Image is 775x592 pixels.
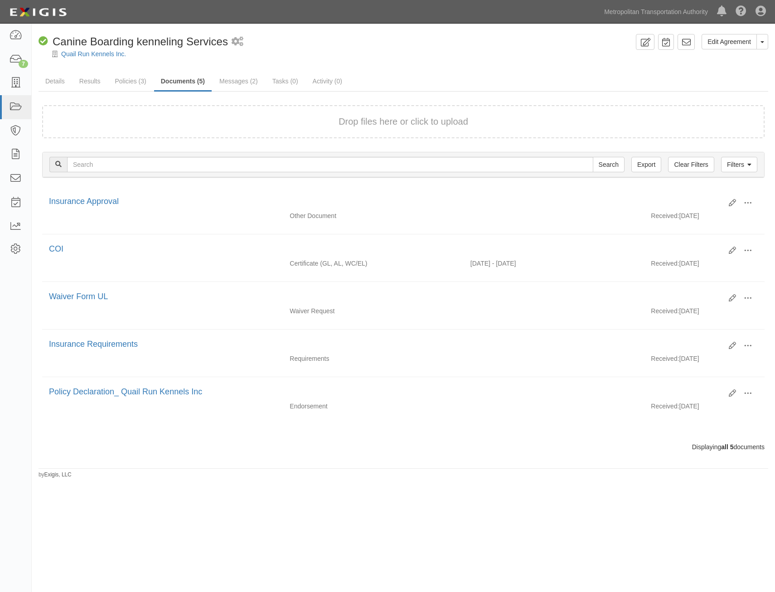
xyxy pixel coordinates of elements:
[19,60,28,68] div: 7
[600,3,712,21] a: Metropolitan Transportation Authority
[306,72,349,90] a: Activity (0)
[464,259,644,268] div: Effective 12/08/2024 - Expiration 12/08/2025
[339,115,468,128] button: Drop files here or click to upload
[266,72,305,90] a: Tasks (0)
[644,259,765,272] div: [DATE]
[283,354,464,363] div: Requirements
[154,72,212,92] a: Documents (5)
[721,443,733,451] b: all 5
[49,243,722,255] div: COI
[49,244,63,253] a: COI
[49,291,722,303] div: Waiver Form UL
[49,196,722,208] div: Insurance Approval
[39,471,72,479] small: by
[736,6,746,17] i: Help Center - Complianz
[464,354,644,354] div: Effective - Expiration
[39,37,48,46] i: Compliant
[283,259,464,268] div: General Liability Auto Liability Workers Compensation/Employers Liability
[44,471,72,478] a: Exigis, LLC
[651,402,679,411] p: Received:
[232,37,243,47] i: 2 scheduled workflows
[35,442,771,451] div: Displaying documents
[213,72,265,90] a: Messages (2)
[67,157,593,172] input: Search
[39,34,228,49] div: Canine Boarding kenneling Services
[644,354,765,368] div: [DATE]
[49,386,722,398] div: Policy Declaration_ Quail Run Kennels Inc
[49,340,138,349] a: Insurance Requirements
[668,157,714,172] a: Clear Filters
[644,211,765,225] div: [DATE]
[73,72,107,90] a: Results
[53,35,228,48] span: Canine Boarding kenneling Services
[651,354,679,363] p: Received:
[631,157,661,172] a: Export
[49,292,108,301] a: Waiver Form UL
[593,157,625,172] input: Search
[39,72,72,90] a: Details
[644,402,765,415] div: [DATE]
[49,339,722,350] div: Insurance Requirements
[651,211,679,220] p: Received:
[651,259,679,268] p: Received:
[49,197,119,206] a: Insurance Approval
[464,306,644,307] div: Effective - Expiration
[464,211,644,212] div: Effective - Expiration
[49,387,202,396] a: Policy Declaration_ Quail Run Kennels Inc
[61,50,126,58] a: Quail Run Kennels Inc.
[7,4,69,20] img: logo-5460c22ac91f19d4615b14bd174203de0afe785f0fc80cf4dbbc73dc1793850b.png
[644,306,765,320] div: [DATE]
[283,211,464,220] div: Other Document
[108,72,153,90] a: Policies (3)
[702,34,757,49] a: Edit Agreement
[651,306,679,315] p: Received:
[283,402,464,411] div: Endorsement
[721,157,757,172] a: Filters
[283,306,464,315] div: Waiver Request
